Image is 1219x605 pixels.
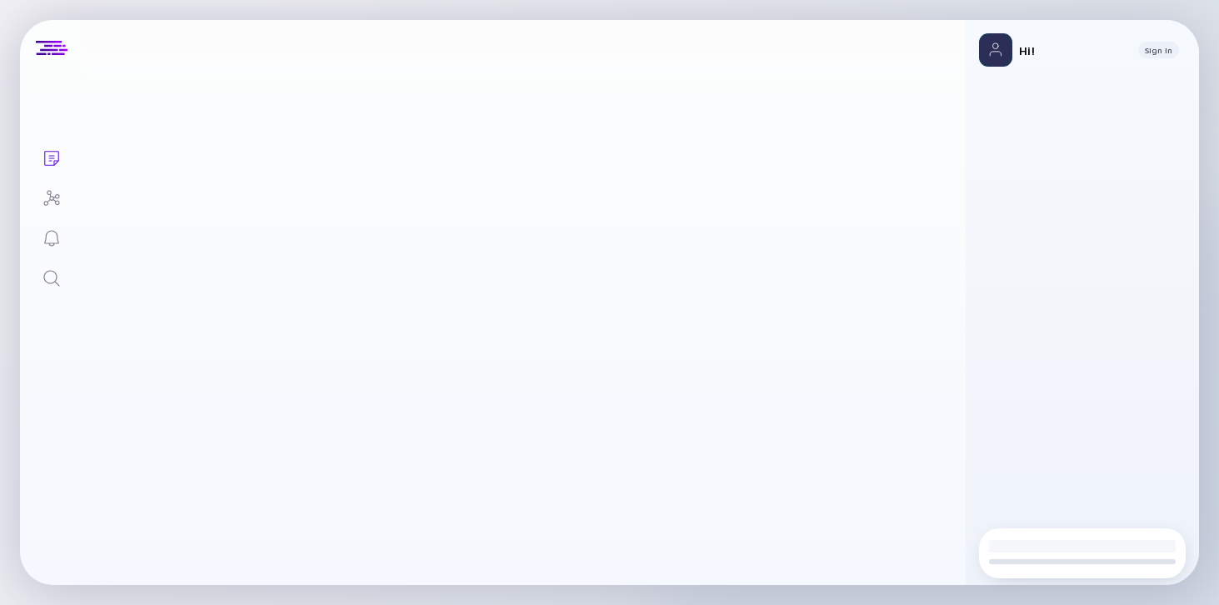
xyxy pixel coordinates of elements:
[20,137,82,177] a: Lists
[1019,43,1125,57] div: Hi!
[20,257,82,297] a: Search
[20,217,82,257] a: Reminders
[1138,42,1179,58] button: Sign In
[979,33,1012,67] img: Profile Picture
[20,177,82,217] a: Investor Map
